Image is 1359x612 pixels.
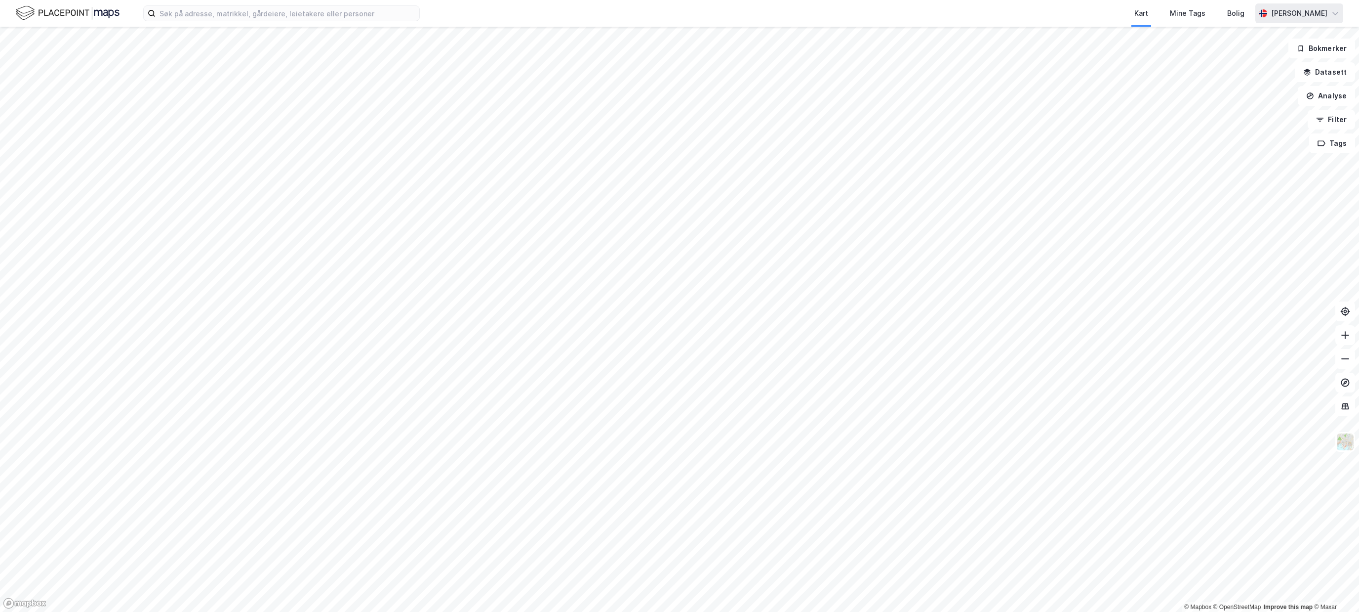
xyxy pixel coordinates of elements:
[1295,62,1355,82] button: Datasett
[1227,7,1244,19] div: Bolig
[1336,433,1355,451] img: Z
[1170,7,1205,19] div: Mine Tags
[1213,604,1261,611] a: OpenStreetMap
[1310,565,1359,612] iframe: Chat Widget
[1264,604,1313,611] a: Improve this map
[1134,7,1148,19] div: Kart
[1309,133,1355,153] button: Tags
[1308,110,1355,130] button: Filter
[156,6,419,21] input: Søk på adresse, matrikkel, gårdeiere, leietakere eller personer
[16,4,120,22] img: logo.f888ab2527a4732fd821a326f86c7f29.svg
[1310,565,1359,612] div: Kontrollprogram for chat
[1298,86,1355,106] button: Analyse
[3,598,46,609] a: Mapbox homepage
[1184,604,1211,611] a: Mapbox
[1271,7,1327,19] div: [PERSON_NAME]
[1288,39,1355,58] button: Bokmerker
